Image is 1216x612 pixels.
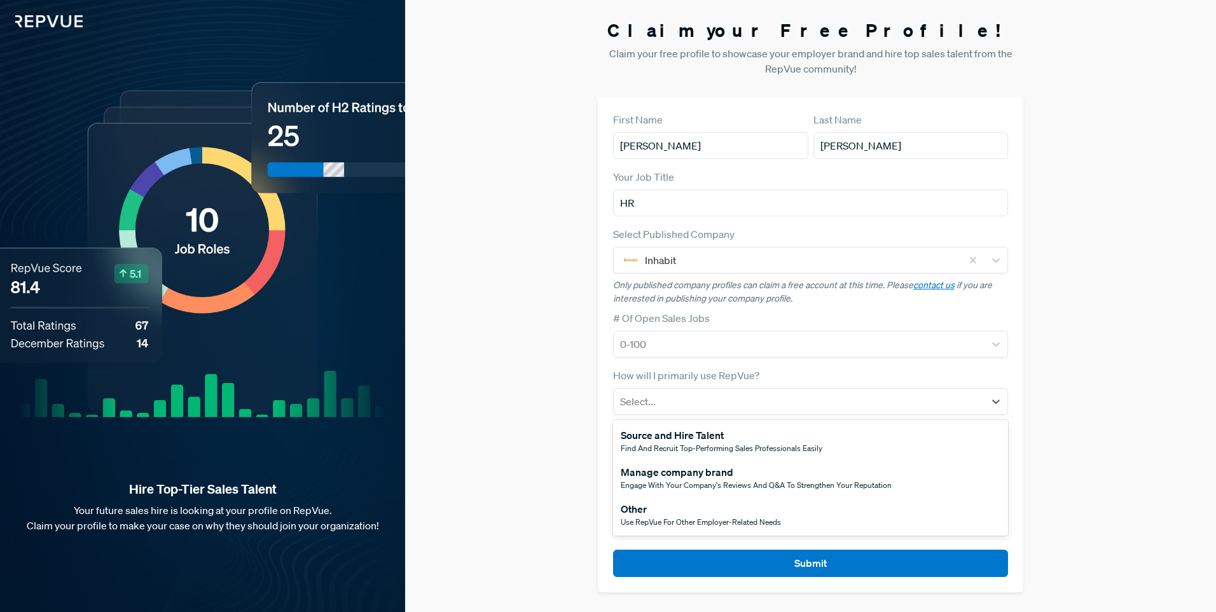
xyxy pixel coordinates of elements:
[913,279,955,291] a: contact us
[613,310,710,326] label: # Of Open Sales Jobs
[613,132,808,159] input: First Name
[623,253,639,268] img: Inhabit
[621,501,781,517] div: Other
[621,517,781,527] span: Use RepVue for other employer-related needs
[813,132,1009,159] input: Last Name
[621,464,892,480] div: Manage company brand
[613,190,1008,216] input: Title
[20,503,385,533] p: Your future sales hire is looking at your profile on RepVue. Claim your profile to make your case...
[621,428,822,443] div: Source and Hire Talent
[813,112,862,127] label: Last Name
[613,550,1008,577] button: Submit
[613,112,663,127] label: First Name
[613,279,1008,305] p: Only published company profiles can claim a free account at this time. Please if you are interest...
[613,169,674,184] label: Your Job Title
[598,46,1023,76] p: Claim your free profile to showcase your employer brand and hire top sales talent from the RepVue...
[613,368,759,383] label: How will I primarily use RepVue?
[621,443,822,454] span: Find and recruit top-performing sales professionals easily
[598,20,1023,41] h3: Claim your Free Profile!
[613,226,735,242] label: Select Published Company
[621,480,892,490] span: Engage with your company's reviews and Q&A to strengthen your reputation
[20,481,385,497] strong: Hire Top-Tier Sales Talent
